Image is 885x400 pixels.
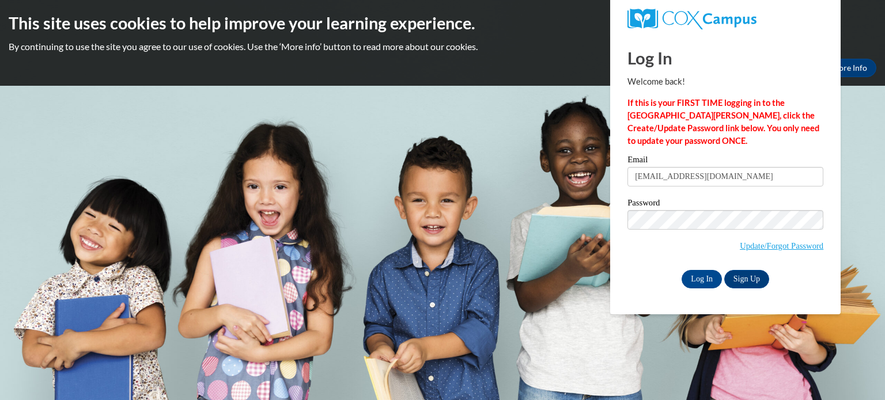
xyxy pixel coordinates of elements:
[627,9,757,29] img: COX Campus
[740,241,823,250] a: Update/Forgot Password
[627,98,819,146] strong: If this is your FIRST TIME logging in to the [GEOGRAPHIC_DATA][PERSON_NAME], click the Create/Upd...
[822,59,876,77] a: More Info
[9,12,876,35] h2: This site uses cookies to help improve your learning experience.
[627,199,823,210] label: Password
[724,270,769,288] a: Sign Up
[627,46,823,70] h1: Log In
[627,75,823,88] p: Welcome back!
[9,40,876,53] p: By continuing to use the site you agree to our use of cookies. Use the ‘More info’ button to read...
[682,270,722,288] input: Log In
[627,9,823,29] a: COX Campus
[627,155,823,167] label: Email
